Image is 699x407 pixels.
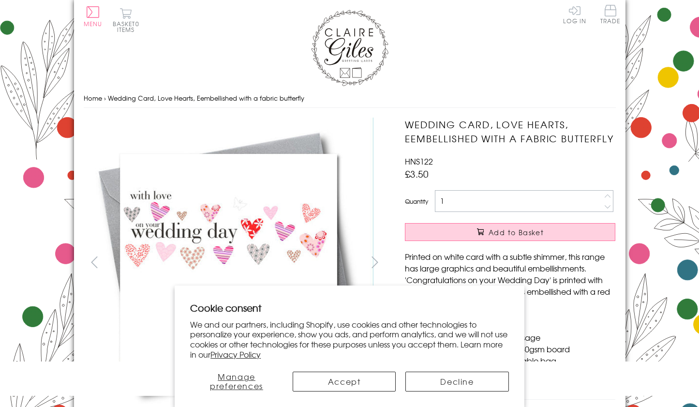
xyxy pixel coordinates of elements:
[190,301,509,315] h2: Cookie consent
[104,93,106,103] span: ›
[113,8,139,32] button: Basket0 items
[293,372,396,392] button: Accept
[210,371,263,392] span: Manage preferences
[405,167,429,181] span: £3.50
[311,10,388,86] img: Claire Giles Greetings Cards
[84,19,103,28] span: Menu
[600,5,621,24] span: Trade
[600,5,621,26] a: Trade
[84,6,103,27] button: Menu
[405,251,615,309] p: Printed on white card with a subtle shimmer, this range has large graphics and beautiful embellis...
[117,19,139,34] span: 0 items
[190,319,509,360] p: We and our partners, including Shopify, use cookies and other technologies to personalize your ex...
[210,348,261,360] a: Privacy Policy
[84,89,616,108] nav: breadcrumbs
[489,227,544,237] span: Add to Basket
[84,251,105,273] button: prev
[405,197,428,206] label: Quantity
[563,5,586,24] a: Log In
[405,118,615,146] h1: Wedding Card, Love Hearts, Eembellished with a fabric butterfly
[190,372,283,392] button: Manage preferences
[364,251,386,273] button: next
[405,223,615,241] button: Add to Basket
[84,93,102,103] a: Home
[405,155,433,167] span: HNS122
[108,93,304,103] span: Wedding Card, Love Hearts, Eembellished with a fabric butterfly
[405,372,508,392] button: Decline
